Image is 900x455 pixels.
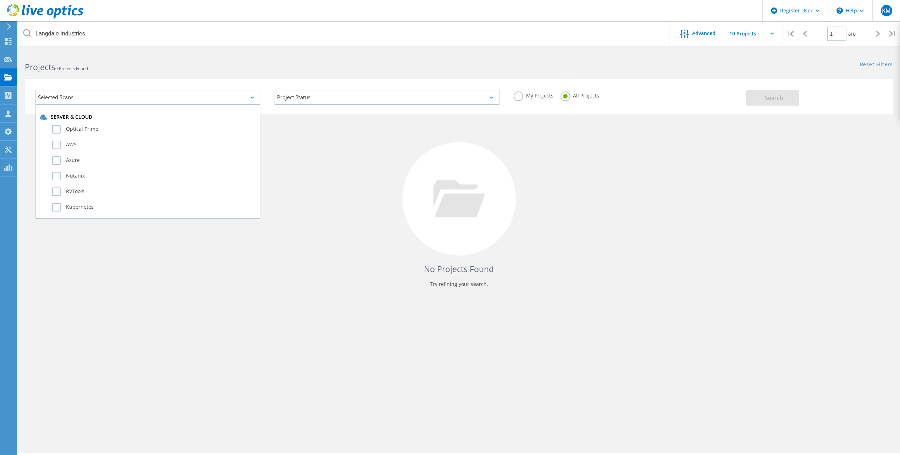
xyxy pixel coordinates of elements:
[7,15,83,20] a: Live Optics Dashboard
[40,114,256,121] div: Server & Cloud
[746,90,799,106] button: Search
[52,141,256,149] label: AWS
[561,91,599,98] label: All Projects
[765,94,783,102] span: Search
[52,172,256,180] label: Nutanix
[32,263,886,275] h4: No Projects Found
[848,31,856,37] span: of 0
[18,21,670,46] input: Search projects by name, owner, ID, company, etc
[35,90,260,105] div: Selected Scans
[25,61,55,73] b: Projects
[885,21,900,46] div: |
[55,66,88,72] span: 0 Projects Found
[836,7,843,14] svg: \n
[514,91,553,98] label: My Projects
[860,62,893,68] a: Reset Filters
[52,187,256,196] label: RVTools
[275,90,499,105] div: Project Status
[32,279,886,290] p: Try refining your search.
[52,156,256,165] label: Azure
[692,31,716,36] span: Advanced
[783,21,797,46] div: |
[52,125,256,134] label: Optical Prime
[52,203,256,212] label: Kubernetes
[882,8,891,13] span: KM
